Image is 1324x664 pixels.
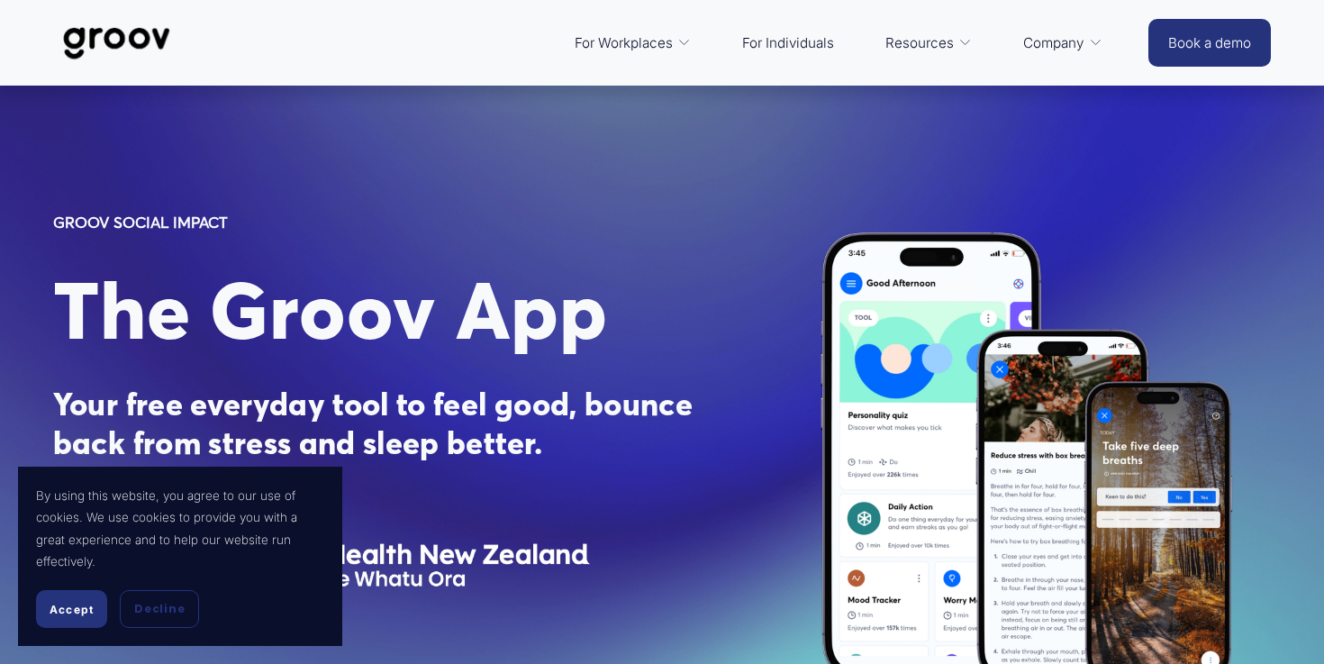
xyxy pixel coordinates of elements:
[1023,31,1084,55] span: Company
[733,22,843,64] a: For Individuals
[50,603,94,616] span: Accept
[53,213,228,232] strong: GROOV SOCIAL IMPACT
[53,14,180,73] img: Groov | Workplace Science Platform | Unlock Performance | Drive Results
[1148,19,1271,67] a: Book a demo
[134,601,185,617] span: Decline
[36,485,324,572] p: By using this website, you agree to our use of cookies. We use cookies to provide you with a grea...
[876,22,982,64] a: folder dropdown
[885,31,954,55] span: Resources
[1014,22,1111,64] a: folder dropdown
[36,590,107,628] button: Accept
[120,590,199,628] button: Decline
[575,31,673,55] span: For Workplaces
[53,261,608,359] span: The Groov App
[53,385,701,462] strong: Your free everyday tool to feel good, bounce back from stress and sleep better.
[18,467,342,646] section: Cookie banner
[566,22,701,64] a: folder dropdown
